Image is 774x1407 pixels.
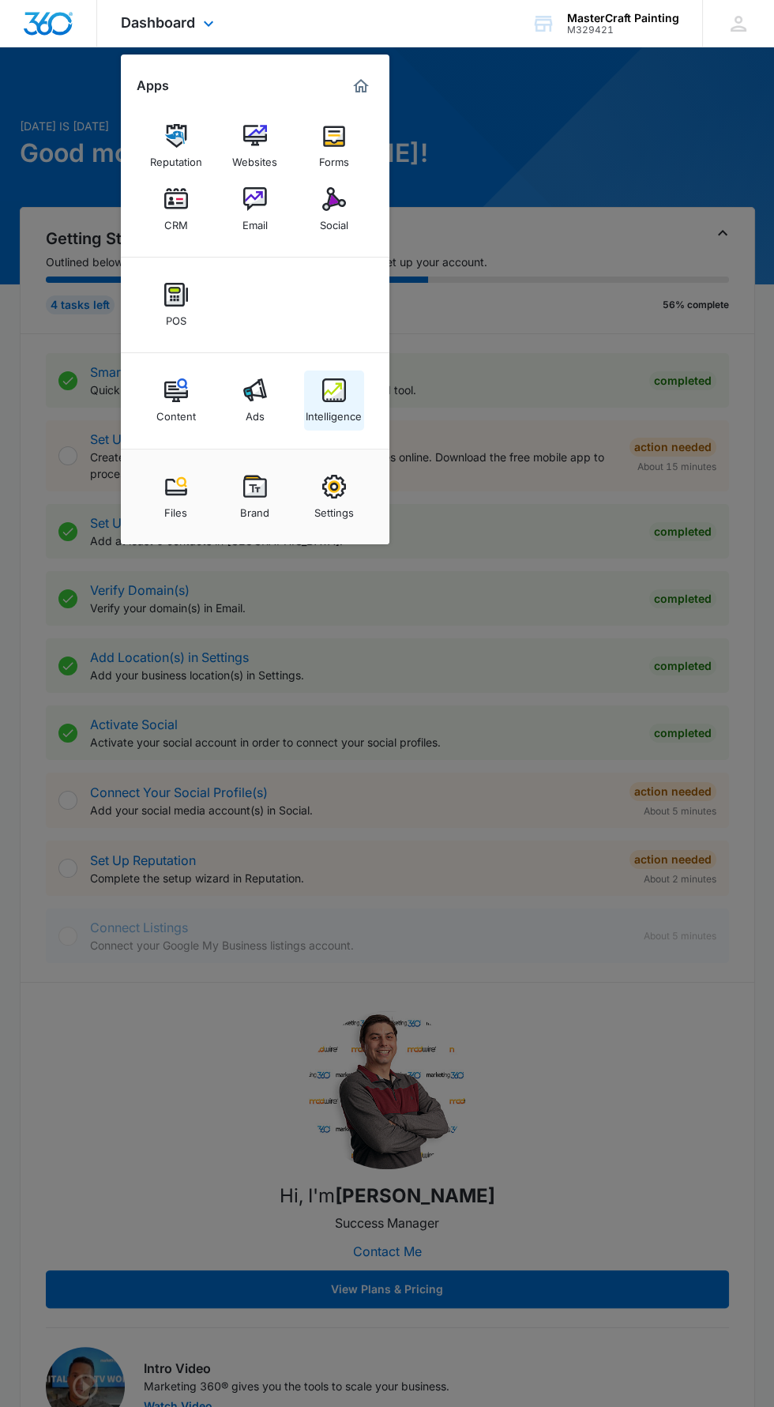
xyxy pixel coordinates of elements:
div: Social [320,211,348,231]
a: Social [304,179,364,239]
a: Files [146,467,206,527]
div: Content [156,402,196,423]
a: CRM [146,179,206,239]
span: Dashboard [121,14,195,31]
div: Intelligence [306,402,362,423]
a: Websites [225,116,285,176]
a: Intelligence [304,371,364,431]
a: Ads [225,371,285,431]
a: Marketing 360® Dashboard [348,73,374,99]
a: Content [146,371,206,431]
div: Ads [246,402,265,423]
div: Forms [319,148,349,168]
div: POS [166,307,186,327]
div: Settings [314,498,354,519]
div: Files [164,498,187,519]
a: Forms [304,116,364,176]
a: Email [225,179,285,239]
h2: Apps [137,78,169,93]
div: account name [567,12,679,24]
a: Reputation [146,116,206,176]
div: account id [567,24,679,36]
a: Settings [304,467,364,527]
a: Brand [225,467,285,527]
a: POS [146,275,206,335]
div: Websites [232,148,277,168]
div: CRM [164,211,188,231]
div: Reputation [150,148,202,168]
div: Brand [240,498,269,519]
div: Email [242,211,268,231]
